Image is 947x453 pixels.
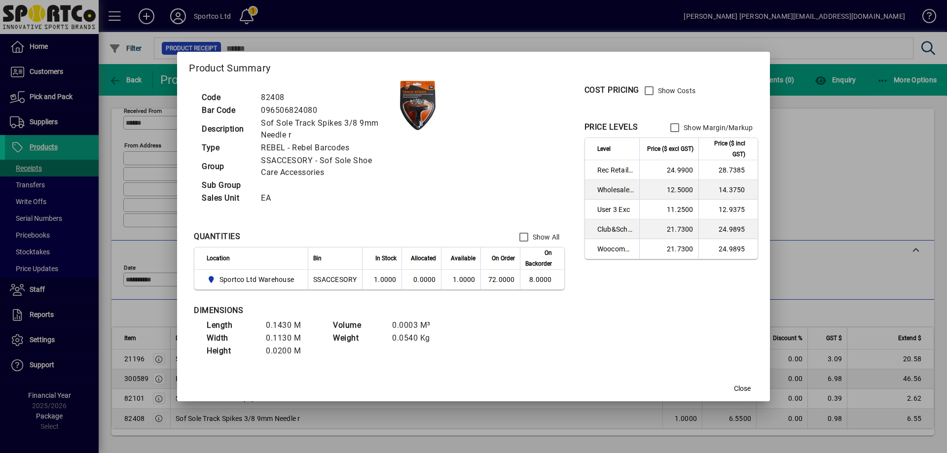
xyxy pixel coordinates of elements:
[261,319,320,332] td: 0.1430 M
[584,121,638,133] div: PRICE LEVELS
[401,270,441,289] td: 0.0000
[362,270,401,289] td: 1.0000
[597,205,634,214] span: User 3 Exc
[597,185,634,195] span: Wholesale Exc
[256,154,400,179] td: SSACCESORY - Sof Sole Shoe Care Accessories
[219,275,294,284] span: Sportco Ltd Warehouse
[531,232,560,242] label: Show All
[698,180,758,200] td: 14.3750
[488,276,515,283] span: 72.0000
[656,86,696,96] label: Show Costs
[727,380,758,397] button: Close
[647,143,693,154] span: Price ($ excl GST)
[202,332,261,345] td: Width
[313,253,322,264] span: Bin
[197,179,256,192] td: Sub Group
[597,224,634,234] span: Club&School Exc
[597,244,634,254] span: Woocommerce Retail
[451,253,475,264] span: Available
[597,165,634,175] span: Rec Retail Inc
[400,81,436,130] img: contain
[207,253,230,264] span: Location
[197,192,256,205] td: Sales Unit
[387,319,446,332] td: 0.0003 M³
[202,319,261,332] td: Length
[734,383,751,394] span: Close
[698,219,758,239] td: 24.9895
[520,270,564,289] td: 8.0000
[525,247,552,269] span: On Backorder
[261,332,320,345] td: 0.1130 M
[328,319,387,332] td: Volume
[308,270,362,289] td: SSACCESORY
[197,154,256,179] td: Group
[197,104,256,117] td: Bar Code
[194,305,440,316] div: DIMENSIONS
[639,200,698,219] td: 11.2500
[197,117,256,141] td: Description
[639,180,698,200] td: 12.5000
[256,192,400,205] td: EA
[698,239,758,259] td: 24.9895
[492,253,515,264] span: On Order
[441,270,480,289] td: 1.0000
[639,219,698,239] td: 21.7300
[597,143,611,154] span: Level
[584,84,639,96] div: COST PRICING
[639,239,698,259] td: 21.7300
[375,253,397,264] span: In Stock
[202,345,261,357] td: Height
[328,332,387,345] td: Weight
[194,231,240,243] div: QUANTITIES
[387,332,446,345] td: 0.0540 Kg
[411,253,436,264] span: Allocated
[256,104,400,117] td: 096506824080
[177,52,769,80] h2: Product Summary
[261,345,320,357] td: 0.0200 M
[698,200,758,219] td: 12.9375
[256,141,400,154] td: REBEL - Rebel Barcodes
[197,91,256,104] td: Code
[704,138,745,160] span: Price ($ incl GST)
[698,160,758,180] td: 28.7385
[256,117,400,141] td: Sof Sole Track Spikes 3/8 9mm Needle r
[639,160,698,180] td: 24.9900
[256,91,400,104] td: 82408
[207,274,298,285] span: Sportco Ltd Warehouse
[682,123,753,133] label: Show Margin/Markup
[197,141,256,154] td: Type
